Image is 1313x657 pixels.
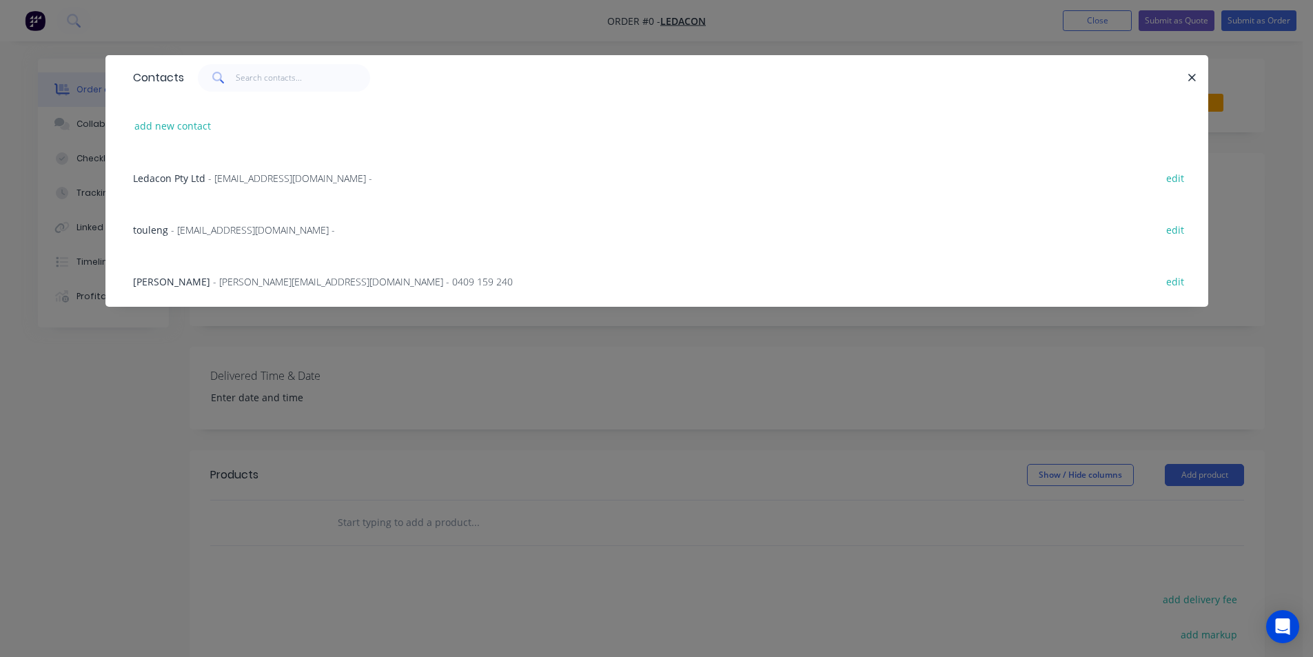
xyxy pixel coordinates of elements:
button: edit [1159,168,1192,187]
span: - [EMAIL_ADDRESS][DOMAIN_NAME] - [208,172,372,185]
input: Search contacts... [236,64,370,92]
button: edit [1159,272,1192,290]
span: - [EMAIL_ADDRESS][DOMAIN_NAME] - [171,223,335,236]
button: edit [1159,220,1192,239]
span: [PERSON_NAME] [133,275,210,288]
div: Open Intercom Messenger [1266,610,1299,643]
span: touleng [133,223,168,236]
div: Contacts [126,56,184,100]
span: Ledacon Pty Ltd [133,172,205,185]
button: add new contact [128,117,218,135]
span: - [PERSON_NAME][EMAIL_ADDRESS][DOMAIN_NAME] - 0409 159 240 [213,275,513,288]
